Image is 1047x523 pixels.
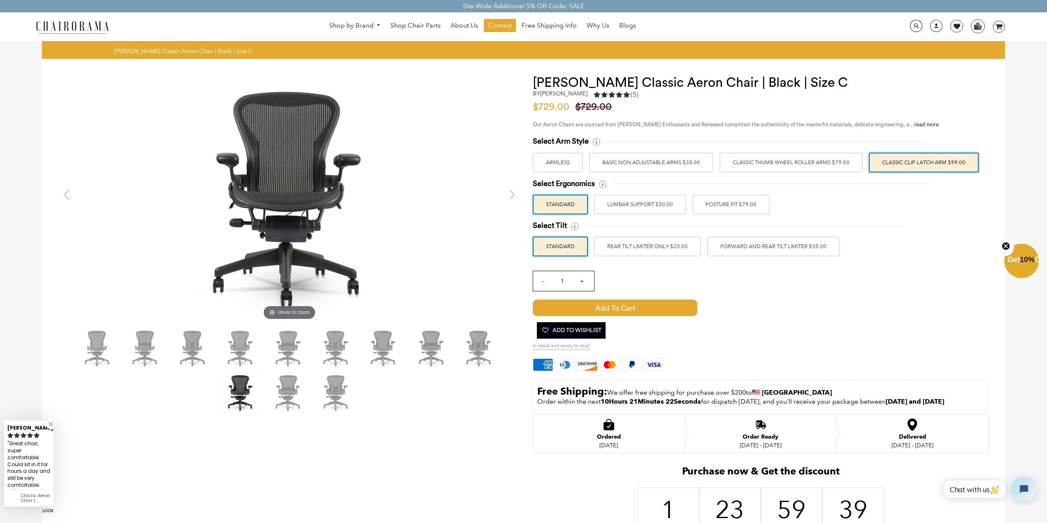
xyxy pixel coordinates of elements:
[220,372,261,414] img: Herman Miller Classic Aeron Chair | Black | Size C - chairorama
[594,195,686,214] label: LUMBAR SUPPORT $50.00
[971,20,984,32] img: WhatsApp_Image_2024-07-12_at_16.23.01.webp
[631,91,638,99] span: (5)
[533,465,989,481] h2: Purchase now & Get the discount
[886,397,944,405] strong: [DATE] and [DATE]
[537,385,984,397] p: to
[762,388,832,396] strong: [GEOGRAPHIC_DATA]
[589,153,713,172] label: BASIC NON ADJUSTABLE ARMS $35.00
[533,137,589,146] span: Select Arm Style
[533,300,852,316] button: Add to Cart
[998,237,1014,256] button: Close teaser
[27,432,33,438] svg: rating icon full
[166,194,413,202] a: Hover to zoom
[325,19,385,32] a: Shop by Brand
[386,19,445,32] a: Shop Chair Parts
[166,75,413,322] img: DSC_4288_346aa8c2-0484-4e9b-9687-0ae4c805b4fe_grande.jpg
[446,19,482,32] a: About Us
[411,328,452,369] img: Herman Miller Classic Aeron Chair | Black | Size C - chairorama
[1008,256,1045,264] span: Get Off
[14,432,20,438] svg: rating icon full
[316,372,357,414] img: Herman Miller Classic Aeron Chair | Black | Size C - chairorama
[1004,244,1039,279] div: Get10%OffClose teaser
[533,237,588,256] label: STANDARD
[390,21,441,30] span: Shop Chair Parts
[21,432,26,438] svg: rating icon full
[533,221,567,230] span: Select Tilt
[891,434,933,440] div: Delivered
[537,385,607,397] strong: Free Shipping:
[114,47,253,55] span: [PERSON_NAME] Classic Aeron Chair | Black | Size C
[533,90,587,97] h2: by
[575,102,616,112] span: $729.00
[220,328,261,369] img: Herman Miller Classic Aeron Chair | Black | Size C - chairorama
[114,47,255,55] nav: breadcrumbs
[707,237,840,256] label: FORWARD AND REAR TILT LIMITER $35.00
[597,442,621,449] div: [DATE]
[541,322,601,339] span: Add To Wishlist
[740,434,782,440] div: Order Ready
[172,328,214,369] img: Herman Miller Classic Aeron Chair | Black | Size C - chairorama
[572,271,592,291] input: +
[869,153,979,172] label: Classic Clip Latch Arm $99.00
[540,90,587,97] a: [PERSON_NAME]
[268,372,309,414] img: Herman Miller Classic Aeron Chair | Black | Size C - chairorama
[533,102,573,112] span: $729.00
[149,19,817,34] nav: DesktopNavigation
[537,397,984,406] p: Order within the next for dispatch [DATE], and you'll receive your package between
[537,322,606,339] button: Add To Wishlist
[607,388,746,396] span: We offer free shipping for purchase over $200
[488,21,512,30] span: Contact
[1020,256,1035,264] span: 10%
[484,19,516,32] a: Contact
[891,442,933,449] div: [DATE] - [DATE]
[601,397,701,405] span: 10Hours 21Minutes 22Seconds
[720,153,863,172] label: Classic Thumb Wheel Roller Arms $79.00
[615,19,640,32] a: Blogs
[7,439,50,504] div: Great chair, super comfortable. Could sit in it for hours a day and still be very comfortable. 10...
[594,237,701,256] label: REAR TILT LIMITER ONLY $20.00
[730,122,939,127] span: maintain the authenticity of the masterful materials, delicate engineering, a...
[594,90,638,101] a: 5.0 rating (5 votes)
[587,21,609,30] span: Why Us
[533,179,595,188] span: Select Ergonomics
[533,153,583,172] label: ARMLESS
[533,271,553,291] input: -
[31,20,114,34] img: chairorama
[619,21,636,30] span: Blogs
[533,122,730,127] span: Our Aeron Chairs are sourced from [PERSON_NAME] Enthusiasts and Renewed to
[583,19,613,32] a: Why Us
[935,470,1043,509] iframe: Tidio Chat
[533,75,989,90] h1: [PERSON_NAME] Classic Aeron Chair | Black | Size C
[518,19,581,32] a: Free Shipping Info
[363,328,404,369] img: Herman Miller Classic Aeron Chair | Black | Size C - chairorama
[533,195,588,214] label: STANDARD
[125,328,166,369] img: Herman Miller Classic Aeron Chair | Black | Size C - chairorama
[7,421,50,432] div: [PERSON_NAME]
[594,90,638,99] div: 5.0 rating (5 votes)
[268,328,309,369] img: Herman Miller Classic Aeron Chair | Black | Size C - chairorama
[914,122,939,127] a: read more
[7,432,13,438] svg: rating icon full
[21,493,50,503] div: Classic Aeron Chair | Black | Size C (Renewed)
[597,434,621,440] div: Ordered
[692,195,770,214] label: POSTURE FIT $79.00
[459,328,500,369] img: Herman Miller Classic Aeron Chair | Black | Size C - chairorama
[533,343,590,350] span: In stock and ready to ship!
[533,300,697,316] span: Add to Cart
[316,328,357,369] img: Herman Miller Classic Aeron Chair | Black | Size C - chairorama
[450,21,478,30] span: About Us
[740,442,782,449] div: [DATE] - [DATE]
[77,328,118,369] img: Herman Miller Classic Aeron Chair | Black | Size C - chairorama
[522,21,577,30] span: Free Shipping Info
[34,432,39,438] svg: rating icon full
